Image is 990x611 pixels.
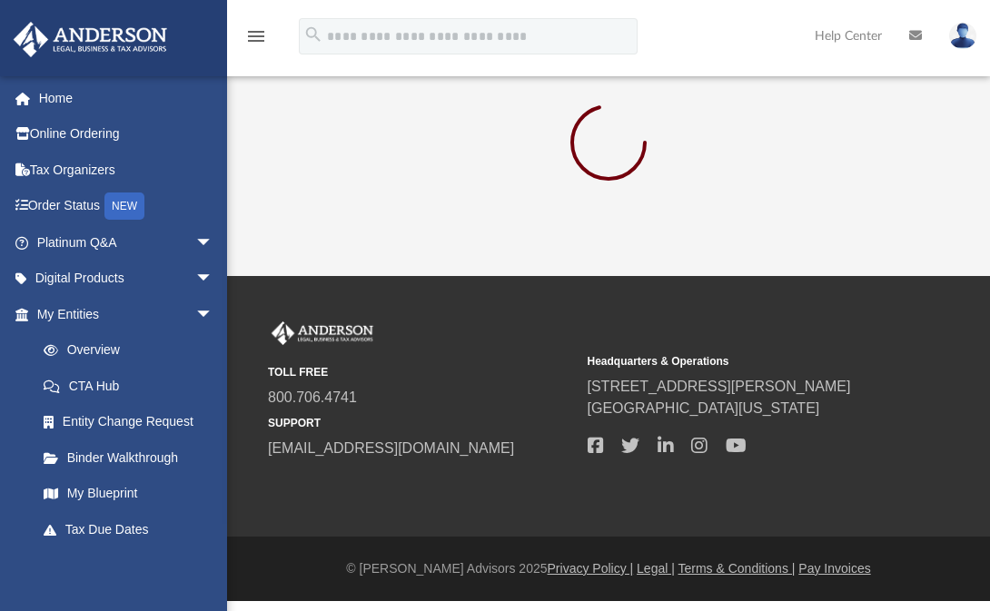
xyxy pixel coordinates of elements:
span: arrow_drop_down [195,224,232,261]
a: Terms & Conditions | [678,561,796,576]
a: Tax Organizers [13,152,241,188]
small: SUPPORT [268,415,575,431]
a: My Anderson Teamarrow_drop_down [13,547,232,584]
div: NEW [104,192,144,220]
img: User Pic [949,23,976,49]
span: arrow_drop_down [195,261,232,298]
a: Pay Invoices [798,561,870,576]
i: menu [245,25,267,47]
a: [GEOGRAPHIC_DATA][US_STATE] [588,400,820,416]
a: Digital Productsarrow_drop_down [13,261,241,297]
img: Anderson Advisors Platinum Portal [268,321,377,345]
a: Online Ordering [13,116,241,153]
a: My Entitiesarrow_drop_down [13,296,241,332]
img: Anderson Advisors Platinum Portal [8,22,173,57]
a: Order StatusNEW [13,188,241,225]
small: TOLL FREE [268,364,575,380]
a: Binder Walkthrough [25,439,241,476]
a: Platinum Q&Aarrow_drop_down [13,224,241,261]
small: Headquarters & Operations [588,353,895,370]
a: Legal | [637,561,675,576]
div: © [PERSON_NAME] Advisors 2025 [227,559,990,578]
a: Privacy Policy | [548,561,634,576]
a: [EMAIL_ADDRESS][DOMAIN_NAME] [268,440,514,456]
a: menu [245,34,267,47]
span: arrow_drop_down [195,547,232,585]
a: Entity Change Request [25,404,241,440]
a: 800.706.4741 [268,389,357,405]
a: Tax Due Dates [25,511,241,547]
a: [STREET_ADDRESS][PERSON_NAME] [588,379,851,394]
a: My Blueprint [25,476,232,512]
a: Overview [25,332,241,369]
span: arrow_drop_down [195,296,232,333]
a: Home [13,80,241,116]
i: search [303,25,323,44]
a: CTA Hub [25,368,241,404]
